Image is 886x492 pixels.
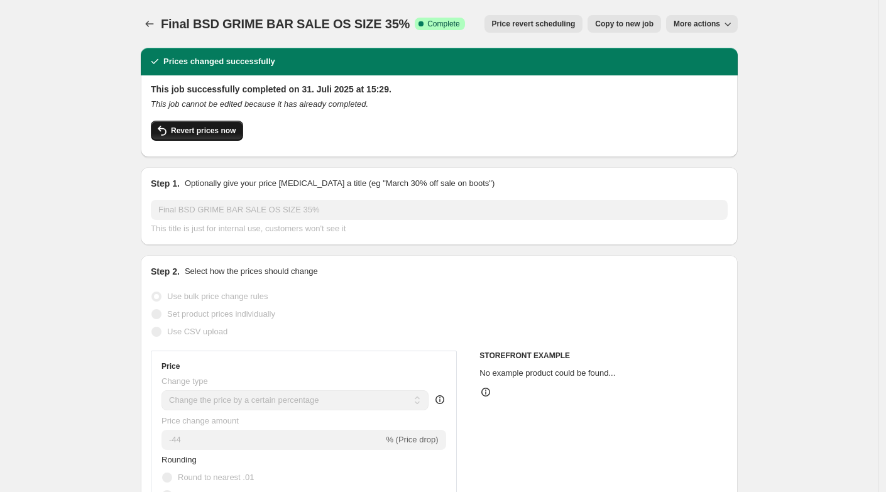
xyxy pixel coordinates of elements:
[151,224,346,233] span: This title is just for internal use, customers won't see it
[151,265,180,278] h2: Step 2.
[178,473,254,482] span: Round to nearest .01
[185,177,495,190] p: Optionally give your price [MEDICAL_DATA] a title (eg "March 30% off sale on boots")
[167,309,275,319] span: Set product prices individually
[161,17,410,31] span: Final BSD GRIME BAR SALE OS SIZE 35%
[666,15,738,33] button: More actions
[588,15,661,33] button: Copy to new job
[595,19,654,29] span: Copy to new job
[674,19,720,29] span: More actions
[386,435,438,444] span: % (Price drop)
[163,55,275,68] h2: Prices changed successfully
[161,361,180,371] h3: Price
[185,265,318,278] p: Select how the prices should change
[141,15,158,33] button: Price change jobs
[167,327,227,336] span: Use CSV upload
[161,416,239,425] span: Price change amount
[434,393,446,406] div: help
[171,126,236,136] span: Revert prices now
[479,351,728,361] h6: STOREFRONT EXAMPLE
[492,19,576,29] span: Price revert scheduling
[167,292,268,301] span: Use bulk price change rules
[151,83,728,96] h2: This job successfully completed on 31. Juli 2025 at 15:29.
[151,200,728,220] input: 30% off holiday sale
[151,177,180,190] h2: Step 1.
[479,367,728,380] p: No example product could be found...
[161,430,383,450] input: -15
[427,19,459,29] span: Complete
[161,376,208,386] span: Change type
[151,99,368,109] i: This job cannot be edited because it has already completed.
[484,15,583,33] button: Price revert scheduling
[151,121,243,141] button: Revert prices now
[161,455,197,464] span: Rounding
